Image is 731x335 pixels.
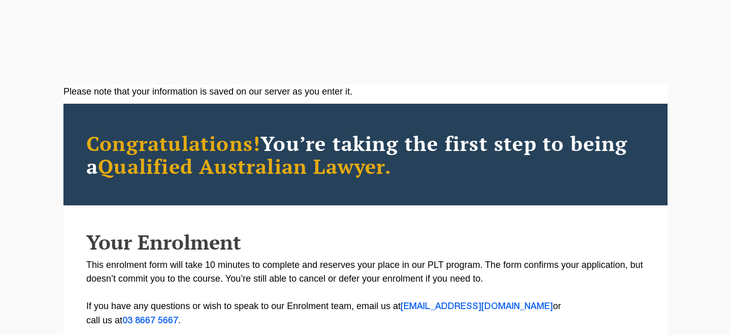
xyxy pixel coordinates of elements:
[401,302,553,311] a: [EMAIL_ADDRESS][DOMAIN_NAME]
[63,85,668,99] div: Please note that your information is saved on our server as you enter it.
[86,231,645,253] h2: Your Enrolment
[86,132,645,177] h2: You’re taking the first step to being a
[86,258,645,328] p: This enrolment form will take 10 minutes to complete and reserves your place in our PLT program. ...
[122,317,178,325] a: 03 8667 5667
[98,153,391,179] span: Qualified Australian Lawyer.
[86,130,260,157] span: Congratulations!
